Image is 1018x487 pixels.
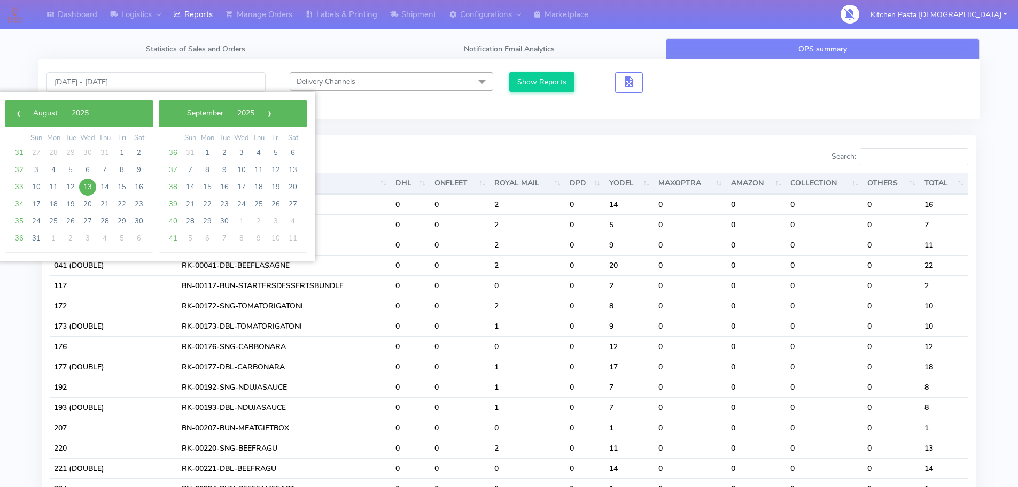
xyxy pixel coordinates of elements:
[430,214,491,235] td: 0
[605,235,655,255] td: 9
[565,194,605,214] td: 0
[391,296,430,316] td: 0
[199,213,216,230] span: 29
[391,255,430,275] td: 0
[79,213,96,230] span: 27
[182,230,199,247] span: 5
[565,418,605,438] td: 0
[165,161,182,179] span: 37
[50,336,177,357] td: 176
[199,133,216,144] th: weekday
[50,255,177,275] td: 041 (DOUBLE)
[50,438,177,458] td: 220
[654,418,726,438] td: 0
[920,357,968,377] td: 18
[297,76,355,87] span: Delivery Channels
[920,255,968,275] td: 22
[863,397,920,418] td: 0
[96,213,113,230] span: 28
[920,438,968,458] td: 13
[177,296,391,316] td: RK-00172-SNG-TOMATORIGATONI
[261,105,277,121] button: ›
[863,235,920,255] td: 0
[430,357,491,377] td: 0
[284,144,301,161] span: 6
[565,173,605,194] th: DPD : activate to sort column ascending
[250,213,267,230] span: 2
[654,357,726,377] td: 0
[605,214,655,235] td: 5
[113,213,130,230] span: 29
[199,161,216,179] span: 8
[654,377,726,397] td: 0
[216,213,233,230] span: 30
[284,133,301,144] th: weekday
[130,230,147,247] span: 6
[130,196,147,213] span: 23
[863,194,920,214] td: 0
[180,105,230,121] button: September
[62,133,79,144] th: weekday
[920,296,968,316] td: 10
[430,296,491,316] td: 0
[250,133,267,144] th: weekday
[605,357,655,377] td: 17
[727,194,787,214] td: 0
[786,357,863,377] td: 0
[605,255,655,275] td: 20
[391,397,430,418] td: 0
[230,105,261,121] button: 2025
[490,173,565,194] th: ROYAL MAIL : activate to sort column ascending
[28,161,45,179] span: 3
[605,173,655,194] th: YODEL : activate to sort column ascending
[96,196,113,213] span: 21
[490,275,565,296] td: 0
[490,397,565,418] td: 1
[45,196,62,213] span: 18
[11,230,28,247] span: 36
[786,397,863,418] td: 0
[11,179,28,196] span: 33
[10,106,112,116] bs-datepicker-navigation-view: ​ ​ ​
[187,108,223,118] span: September
[177,438,391,458] td: RK-00220-SNG-BEEFRAGU
[391,214,430,235] td: 0
[565,377,605,397] td: 0
[565,438,605,458] td: 0
[430,235,491,255] td: 0
[233,144,250,161] span: 3
[50,458,177,478] td: 221 (DOUBLE)
[28,230,45,247] span: 31
[267,230,284,247] span: 10
[113,161,130,179] span: 8
[430,255,491,275] td: 0
[490,438,565,458] td: 2
[46,72,266,92] input: Pick the Daterange
[177,357,391,377] td: RK-00177-DBL-CARBONARA
[50,377,177,397] td: 192
[654,214,726,235] td: 0
[605,316,655,336] td: 9
[233,179,250,196] span: 17
[79,161,96,179] span: 6
[391,194,430,214] td: 0
[177,275,391,296] td: BN-00117-BUN-STARTERSDESSERTSBUNDLE
[786,255,863,275] td: 0
[28,133,45,144] th: weekday
[798,44,847,54] span: OPS summary
[177,377,391,397] td: RK-00192-SNG-NDUJASAUCE
[96,230,113,247] span: 4
[79,179,96,196] span: 13
[490,458,565,478] td: 0
[96,179,113,196] span: 14
[62,213,79,230] span: 26
[79,230,96,247] span: 3
[164,106,277,116] bs-datepicker-navigation-view: ​ ​ ​
[863,377,920,397] td: 0
[920,336,968,357] td: 12
[565,397,605,418] td: 0
[490,418,565,438] td: 0
[605,418,655,438] td: 1
[391,418,430,438] td: 0
[654,336,726,357] td: 0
